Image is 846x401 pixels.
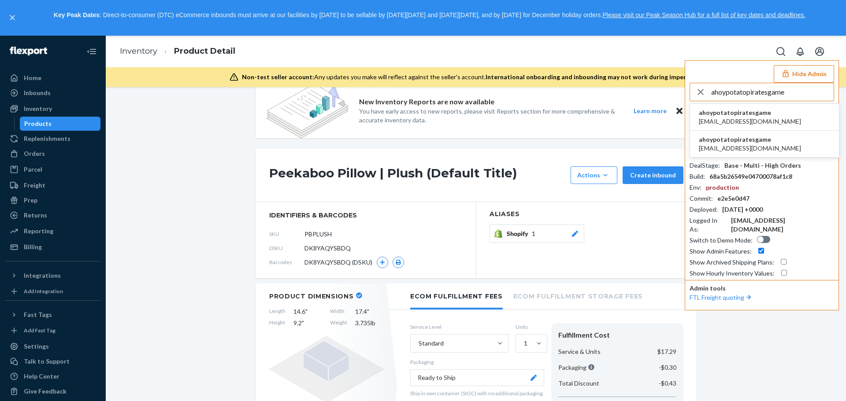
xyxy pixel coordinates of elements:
span: 17.4 [355,307,384,316]
button: Actions [571,166,617,184]
div: Talk to Support [24,357,70,366]
div: Fulfillment Cost [558,330,676,340]
p: Service & Units [558,347,601,356]
div: Env : [690,183,701,192]
span: SKU [269,230,304,238]
h2: Product Dimensions [269,292,354,300]
a: Billing [5,240,100,254]
p: : Direct-to-consumer (DTC) eCommerce inbounds must arrive at our facilities by [DATE] to be sella... [21,8,838,23]
span: Length [269,307,286,316]
div: Switch to Demo Mode : [690,236,753,245]
span: ahoypotatopiratesgame [699,135,801,144]
a: Inventory [5,102,100,116]
input: 1 [523,339,524,348]
a: Parcel [5,162,100,177]
button: Ready to Ship [410,369,544,386]
h2: Aliases [490,211,683,217]
a: Please visit our Peak Season Hub for a full list of key dates and deadlines. [602,11,805,18]
div: Billing [24,243,42,251]
input: Standard [418,339,419,348]
span: 3.735 lb [355,319,384,327]
div: Inventory [24,104,52,113]
input: Search or paste seller ID [711,83,834,101]
label: Service Level [410,323,508,331]
p: New Inventory Reports are now available [359,97,494,107]
a: FTL Freight quoting [690,294,753,301]
div: Add Integration [24,287,63,295]
div: [DATE] +0000 [722,205,763,214]
div: Deployed : [690,205,718,214]
div: Freight [24,181,45,190]
a: Inventory [120,46,157,56]
span: Width [330,307,347,316]
div: Show Admin Features : [690,247,752,256]
a: Settings [5,339,100,353]
span: identifiers & barcodes [269,211,463,220]
span: Shopify [507,229,532,238]
a: Inbounds [5,86,100,100]
button: Open notifications [791,43,809,60]
span: Chat [19,6,37,14]
a: Product Detail [174,46,235,56]
p: Admin tools [690,284,834,293]
span: [EMAIL_ADDRESS][DOMAIN_NAME] [699,144,801,153]
span: 14.6 [293,307,322,316]
div: 1 [524,339,527,348]
p: Ship in own container (SIOC) with no additional packaging. [410,390,544,397]
div: Show Archived Shipping Plans : [690,258,774,267]
img: Flexport logo [10,47,47,55]
a: Prep [5,193,100,207]
span: DK8YAQYSBDQ (DSKU) [304,258,372,267]
div: Reporting [24,227,53,235]
span: Barcodes [269,258,304,266]
div: Logged In As : [690,216,727,234]
p: Total Discount [558,379,599,388]
label: Units [516,323,544,331]
button: Close [674,105,685,116]
a: Help Center [5,369,100,383]
span: 1 [532,229,535,238]
div: 68a5b26549e04700078af1c8 [709,172,792,181]
a: Home [5,71,100,85]
h1: Peekaboo Pillow | Plush (Default Title) [269,166,566,184]
li: Ecom Fulfillment Storage Fees [513,283,643,308]
button: Integrations [5,269,100,283]
span: ahoypotatopiratesgame [699,108,801,117]
a: Add Fast Tag [5,325,100,336]
p: Packaging [558,363,594,372]
p: -$0.30 [659,363,676,372]
p: $17.29 [657,347,676,356]
div: Show Hourly Inventory Values : [690,269,775,278]
div: Commit : [690,194,713,203]
a: Products [20,117,101,131]
p: -$0.43 [659,379,676,388]
div: Inbounds [24,88,51,97]
button: Open Search Box [772,43,790,60]
div: Build : [690,172,705,181]
a: Reporting [5,224,100,238]
span: 9.2 [293,319,322,327]
div: production [706,183,739,192]
div: e2e5e0d47 [717,194,750,203]
div: Any updates you make will reflect against the seller's account. [242,73,714,81]
div: Prep [24,196,37,205]
span: Non-test seller account: [242,73,314,81]
a: Add Integration [5,286,100,297]
div: Settings [24,342,49,351]
div: Help Center [24,372,59,381]
p: Packaging [410,358,544,366]
div: Home [24,74,41,82]
button: Give Feedback [5,384,100,398]
p: You have early access to new reports, please visit Reports section for more comprehensive & accur... [359,107,617,125]
strong: Key Peak Dates [54,11,100,18]
span: Weight [330,319,347,327]
div: Base - Multi - High Orders [724,161,801,170]
li: Ecom Fulfillment Fees [410,283,503,309]
span: International onboarding and inbounding may not work during impersonation. [486,73,714,81]
button: Fast Tags [5,308,100,322]
div: Returns [24,211,47,220]
div: Add Fast Tag [24,327,56,334]
button: close, [8,13,17,22]
a: Replenishments [5,132,100,146]
span: DK8YAQYSBDQ [304,244,351,253]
